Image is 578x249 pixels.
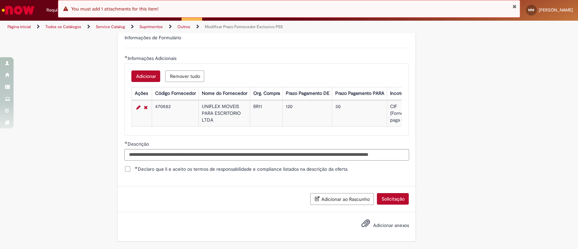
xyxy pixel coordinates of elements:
th: Prazo Pagamento DE [283,87,332,100]
span: Declaro que li e aceito os termos de responsabilidade e compliance listados na descrição da oferta [134,166,347,172]
th: Nome do Fornecedor [199,87,250,100]
a: Modificar Prazo Fornecedor Exclusivo PSS [205,24,283,29]
a: Remover linha 1 [142,103,149,111]
input: Descrição [124,149,409,161]
td: UNIFLEX MOVEIS PARA ESCRITORIO LTDA [199,100,250,126]
a: Service Catalog [96,24,125,29]
span: MM [528,8,534,12]
td: 30 [332,100,387,126]
a: Editar Linha 1 [134,103,142,111]
td: CIF (Fornecedor paga Frete) [387,100,419,126]
td: 120 [283,100,332,126]
button: Remove all rows for Informações Adicionais [165,70,204,82]
button: Fechar Notificação [512,4,516,9]
th: Incoterms [387,87,419,100]
a: Todos os Catálogos [45,24,81,29]
td: 470582 [152,100,199,126]
a: Suprimentos [140,24,163,29]
span: Adicionar anexos [373,222,409,228]
span: [PERSON_NAME] [539,7,573,13]
td: BR11 [250,100,283,126]
span: Obrigatório Preenchido [124,56,127,58]
a: Página inicial [7,24,31,29]
label: Informações de Formulário [124,35,181,41]
span: Requisições [46,7,70,14]
ul: Trilhas de página [5,21,380,33]
th: Ações [132,87,152,100]
a: Outros [177,24,190,29]
span: Obrigatório Preenchido [124,141,127,144]
span: Descrição [127,141,150,147]
span: Obrigatório Preenchido [134,166,137,169]
button: Solicitação [377,193,409,205]
button: Add a row for Informações Adicionais [131,70,160,82]
th: Org. Compra [250,87,283,100]
button: Adicionar anexos [359,217,371,233]
img: ServiceNow [1,3,36,17]
button: Adicionar ao Rascunho [310,193,374,205]
th: Prazo Pagamento PARA [332,87,387,100]
span: You must add 1 attachments for this item! [71,6,158,12]
th: Código Fornecedor [152,87,199,100]
span: Informações Adicionais [127,55,177,61]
